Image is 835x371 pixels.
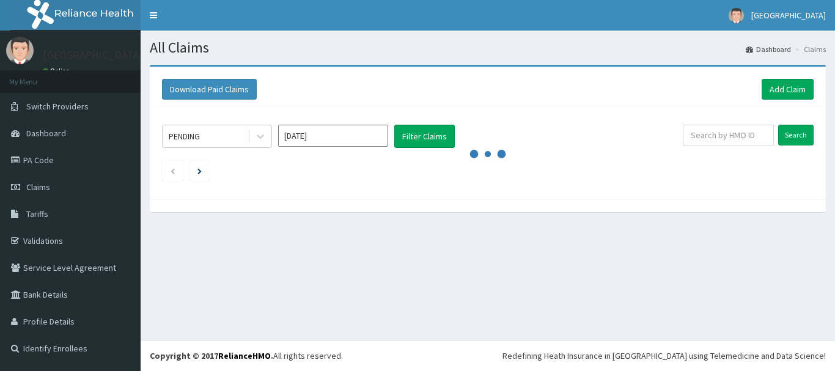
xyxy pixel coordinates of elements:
[43,67,72,75] a: Online
[26,208,48,219] span: Tariffs
[751,10,826,21] span: [GEOGRAPHIC_DATA]
[469,136,506,172] svg: audio-loading
[6,37,34,64] img: User Image
[278,125,388,147] input: Select Month and Year
[394,125,455,148] button: Filter Claims
[170,165,175,176] a: Previous page
[746,44,791,54] a: Dashboard
[169,130,200,142] div: PENDING
[26,101,89,112] span: Switch Providers
[141,340,835,371] footer: All rights reserved.
[26,182,50,193] span: Claims
[150,350,273,361] strong: Copyright © 2017 .
[218,350,271,361] a: RelianceHMO
[162,79,257,100] button: Download Paid Claims
[792,44,826,54] li: Claims
[43,50,144,61] p: [GEOGRAPHIC_DATA]
[502,350,826,362] div: Redefining Heath Insurance in [GEOGRAPHIC_DATA] using Telemedicine and Data Science!
[150,40,826,56] h1: All Claims
[778,125,814,145] input: Search
[729,8,744,23] img: User Image
[197,165,202,176] a: Next page
[762,79,814,100] a: Add Claim
[26,128,66,139] span: Dashboard
[683,125,774,145] input: Search by HMO ID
